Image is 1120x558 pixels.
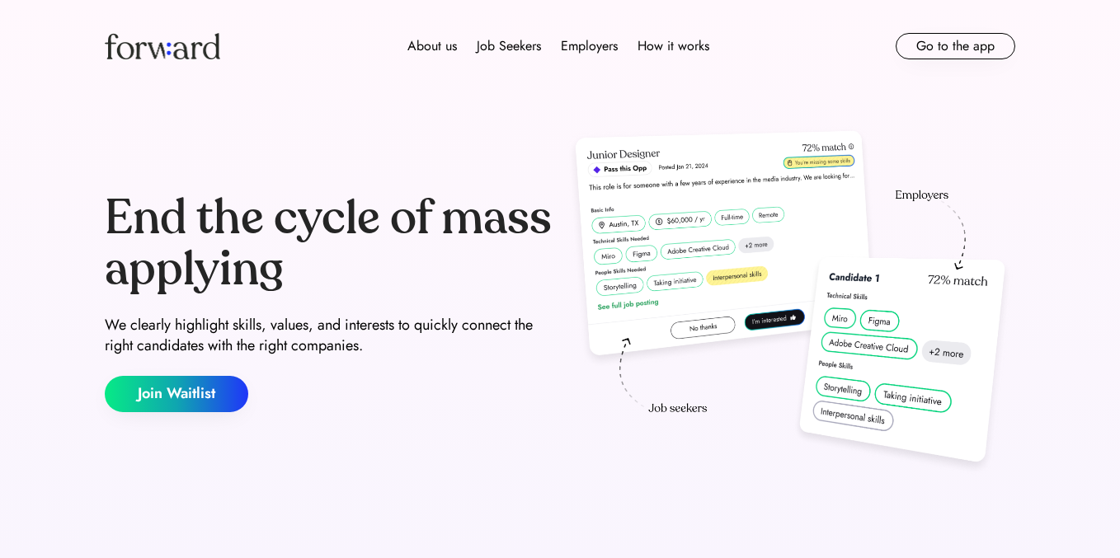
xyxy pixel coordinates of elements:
div: Employers [561,36,618,56]
img: hero-image.png [567,125,1015,480]
div: End the cycle of mass applying [105,193,553,294]
button: Join Waitlist [105,376,248,412]
div: We clearly highlight skills, values, and interests to quickly connect the right candidates with t... [105,315,553,356]
div: About us [407,36,457,56]
div: How it works [638,36,709,56]
button: Go to the app [896,33,1015,59]
img: Forward logo [105,33,220,59]
div: Job Seekers [477,36,541,56]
